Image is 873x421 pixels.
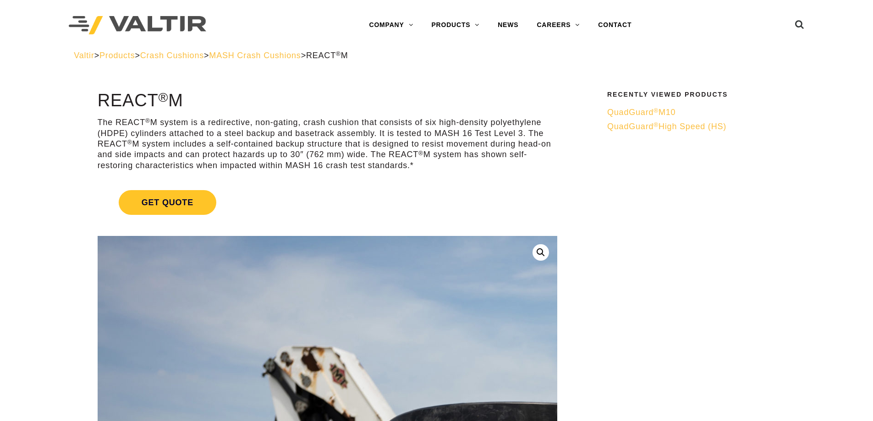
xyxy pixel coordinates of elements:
a: Valtir [74,51,94,60]
sup: ® [653,107,659,114]
p: The REACT M system is a redirective, non-gating, crash cushion that consists of six high-density ... [98,117,557,171]
a: MASH Crash Cushions [209,51,301,60]
a: Crash Cushions [140,51,204,60]
a: QuadGuard®M10 [607,107,793,118]
a: COMPANY [360,16,422,34]
a: PRODUCTS [422,16,489,34]
span: QuadGuard M10 [607,108,675,117]
h2: Recently Viewed Products [607,91,793,98]
div: > > > > [74,50,799,61]
img: Valtir [69,16,206,35]
sup: ® [418,150,423,157]
sup: ® [145,117,150,124]
span: Get Quote [119,190,216,215]
a: Products [99,51,135,60]
a: CONTACT [589,16,641,34]
span: REACT M [306,51,348,60]
a: Get Quote [98,179,557,226]
span: QuadGuard High Speed (HS) [607,122,726,131]
a: NEWS [489,16,527,34]
sup: ® [336,50,341,57]
a: CAREERS [527,16,589,34]
h1: REACT M [98,91,557,110]
a: QuadGuard®High Speed (HS) [607,121,793,132]
sup: ® [159,90,169,104]
sup: ® [127,139,132,146]
sup: ® [653,121,659,128]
